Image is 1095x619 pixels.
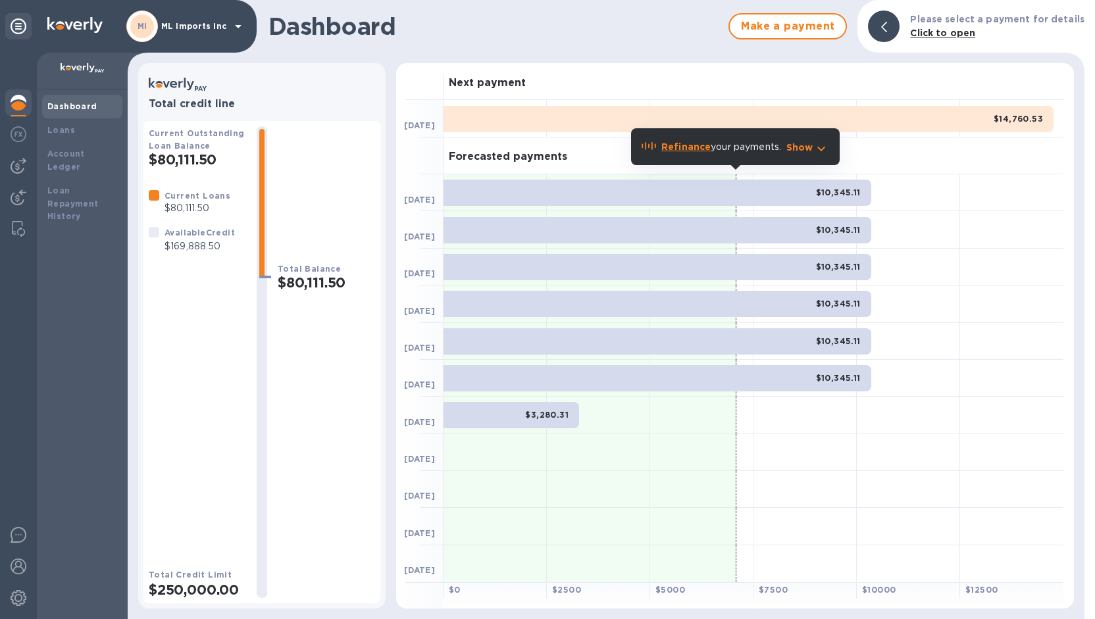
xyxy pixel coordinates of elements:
[47,125,75,135] b: Loans
[161,22,227,31] p: ML Imports Inc
[278,274,375,291] h2: $80,111.50
[149,570,232,580] b: Total Credit Limit
[816,336,861,346] b: $10,345.11
[149,98,375,111] h3: Total credit line
[661,141,711,152] b: Refinance
[47,186,99,222] b: Loan Repayment History
[278,264,341,274] b: Total Balance
[47,149,85,172] b: Account Ledger
[11,126,26,142] img: Foreign exchange
[165,239,235,253] p: $169,888.50
[47,101,97,111] b: Dashboard
[404,454,435,464] b: [DATE]
[994,114,1043,124] b: $14,760.53
[404,528,435,538] b: [DATE]
[449,151,567,163] h3: Forecasted payments
[165,228,235,237] b: Available Credit
[661,140,781,154] p: your payments.
[816,225,861,235] b: $10,345.11
[552,585,581,595] b: $ 2500
[268,12,722,40] h1: Dashboard
[165,201,230,215] p: $80,111.50
[149,151,246,168] h2: $80,111.50
[404,380,435,389] b: [DATE]
[47,17,103,33] img: Logo
[449,585,461,595] b: $ 0
[404,417,435,427] b: [DATE]
[759,585,788,595] b: $ 7500
[862,585,896,595] b: $ 10000
[404,343,435,353] b: [DATE]
[816,187,861,197] b: $10,345.11
[786,141,813,154] p: Show
[910,14,1084,24] b: Please select a payment for details
[404,268,435,278] b: [DATE]
[965,585,998,595] b: $ 12500
[786,141,829,154] button: Show
[728,13,847,39] button: Make a payment
[740,18,835,34] span: Make a payment
[149,582,246,598] h2: $250,000.00
[404,565,435,575] b: [DATE]
[404,306,435,316] b: [DATE]
[5,13,32,39] div: Unpin categories
[816,373,861,383] b: $10,345.11
[149,128,245,151] b: Current Outstanding Loan Balance
[404,491,435,501] b: [DATE]
[816,262,861,272] b: $10,345.11
[404,120,435,130] b: [DATE]
[449,77,526,89] h3: Next payment
[165,191,230,201] b: Current Loans
[138,21,147,31] b: MI
[404,195,435,205] b: [DATE]
[910,28,975,38] b: Click to open
[404,232,435,241] b: [DATE]
[816,299,861,309] b: $10,345.11
[525,410,569,420] b: $3,280.31
[655,585,685,595] b: $ 5000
